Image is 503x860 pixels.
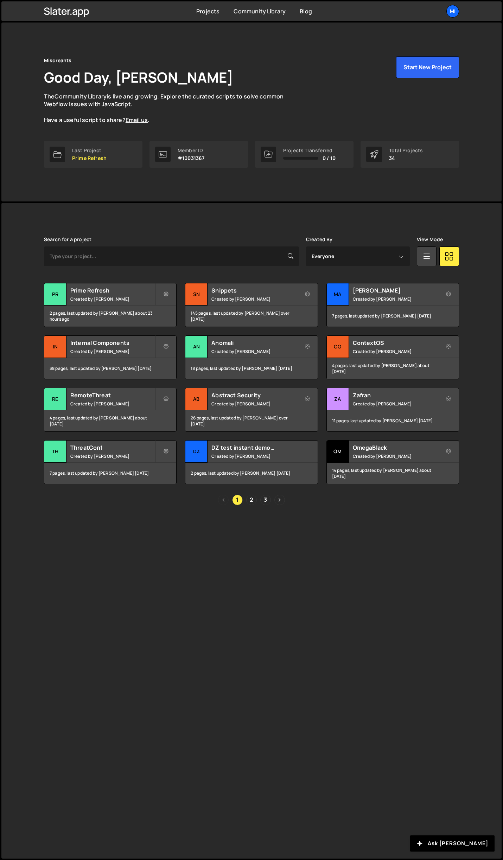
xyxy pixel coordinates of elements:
[55,92,107,100] a: Community Library
[44,283,177,327] a: Pr Prime Refresh Created by [PERSON_NAME] 2 pages, last updated by [PERSON_NAME] about 23 hours ago
[353,348,438,354] small: Created by [PERSON_NAME]
[389,148,423,153] div: Total Projects
[283,148,336,153] div: Projects Transferred
[185,410,317,431] div: 26 pages, last updated by [PERSON_NAME] over [DATE]
[44,440,177,484] a: Th ThreatCon1 Created by [PERSON_NAME] 7 pages, last updated by [PERSON_NAME] [DATE]
[185,283,318,327] a: Sn Snippets Created by [PERSON_NAME] 145 pages, last updated by [PERSON_NAME] over [DATE]
[185,441,208,463] div: DZ
[44,141,142,168] a: Last Project Prime Refresh
[70,296,155,302] small: Created by [PERSON_NAME]
[126,116,148,124] a: Email us
[327,410,459,431] div: 11 pages, last updated by [PERSON_NAME] [DATE]
[327,283,349,306] div: Ma
[185,335,318,379] a: An Anomali Created by [PERSON_NAME] 18 pages, last updated by [PERSON_NAME] [DATE]
[178,148,204,153] div: Member ID
[185,388,318,432] a: Ab Abstract Security Created by [PERSON_NAME] 26 pages, last updated by [PERSON_NAME] over [DATE]
[274,495,285,505] a: Next page
[396,56,459,78] button: Start New Project
[44,388,177,432] a: Re RemoteThreat Created by [PERSON_NAME] 4 pages, last updated by [PERSON_NAME] about [DATE]
[246,495,257,505] a: Page 2
[326,440,459,484] a: Om OmegaBlack Created by [PERSON_NAME] 14 pages, last updated by [PERSON_NAME] about [DATE]
[44,441,66,463] div: Th
[327,388,349,410] div: Za
[178,155,204,161] p: #10031367
[72,148,107,153] div: Last Project
[211,339,296,347] h2: Anomali
[70,444,155,451] h2: ThreatCon1
[185,388,208,410] div: Ab
[327,358,459,379] div: 4 pages, last updated by [PERSON_NAME] about [DATE]
[44,56,72,65] div: Miscreants
[44,237,91,242] label: Search for a project
[326,283,459,327] a: Ma [PERSON_NAME] Created by [PERSON_NAME] 7 pages, last updated by [PERSON_NAME] [DATE]
[323,155,336,161] span: 0 / 10
[70,348,155,354] small: Created by [PERSON_NAME]
[185,306,317,327] div: 145 pages, last updated by [PERSON_NAME] over [DATE]
[44,336,66,358] div: In
[410,835,495,852] button: Ask [PERSON_NAME]
[389,155,423,161] p: 34
[300,7,312,15] a: Blog
[70,391,155,399] h2: RemoteThreat
[44,410,176,431] div: 4 pages, last updated by [PERSON_NAME] about [DATE]
[353,296,438,302] small: Created by [PERSON_NAME]
[353,444,438,451] h2: OmegaBlack
[211,296,296,302] small: Created by [PERSON_NAME]
[70,401,155,407] small: Created by [PERSON_NAME]
[44,495,459,505] div: Pagination
[211,287,296,294] h2: Snippets
[211,444,296,451] h2: DZ test instant demo (delete later)
[44,246,299,266] input: Type your project...
[44,388,66,410] div: Re
[327,306,459,327] div: 7 pages, last updated by [PERSON_NAME] [DATE]
[234,7,286,15] a: Community Library
[417,237,443,242] label: View Mode
[353,339,438,347] h2: ContextOS
[211,348,296,354] small: Created by [PERSON_NAME]
[44,283,66,306] div: Pr
[44,463,176,484] div: 7 pages, last updated by [PERSON_NAME] [DATE]
[211,391,296,399] h2: Abstract Security
[353,287,438,294] h2: [PERSON_NAME]
[185,440,318,484] a: DZ DZ test instant demo (delete later) Created by [PERSON_NAME] 2 pages, last updated by [PERSON_...
[326,335,459,379] a: Co ContextOS Created by [PERSON_NAME] 4 pages, last updated by [PERSON_NAME] about [DATE]
[44,92,297,124] p: The is live and growing. Explore the curated scripts to solve common Webflow issues with JavaScri...
[70,453,155,459] small: Created by [PERSON_NAME]
[72,155,107,161] p: Prime Refresh
[327,463,459,484] div: 14 pages, last updated by [PERSON_NAME] about [DATE]
[44,358,176,379] div: 38 pages, last updated by [PERSON_NAME] [DATE]
[44,335,177,379] a: In Internal Components Created by [PERSON_NAME] 38 pages, last updated by [PERSON_NAME] [DATE]
[211,453,296,459] small: Created by [PERSON_NAME]
[353,391,438,399] h2: Zafran
[185,463,317,484] div: 2 pages, last updated by [PERSON_NAME] [DATE]
[70,287,155,294] h2: Prime Refresh
[185,336,208,358] div: An
[260,495,271,505] a: Page 3
[211,401,296,407] small: Created by [PERSON_NAME]
[185,283,208,306] div: Sn
[327,441,349,463] div: Om
[306,237,333,242] label: Created By
[185,358,317,379] div: 18 pages, last updated by [PERSON_NAME] [DATE]
[326,388,459,432] a: Za Zafran Created by [PERSON_NAME] 11 pages, last updated by [PERSON_NAME] [DATE]
[196,7,219,15] a: Projects
[327,336,349,358] div: Co
[446,5,459,18] a: Mi
[44,68,233,87] h1: Good Day, [PERSON_NAME]
[353,453,438,459] small: Created by [PERSON_NAME]
[70,339,155,347] h2: Internal Components
[353,401,438,407] small: Created by [PERSON_NAME]
[44,306,176,327] div: 2 pages, last updated by [PERSON_NAME] about 23 hours ago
